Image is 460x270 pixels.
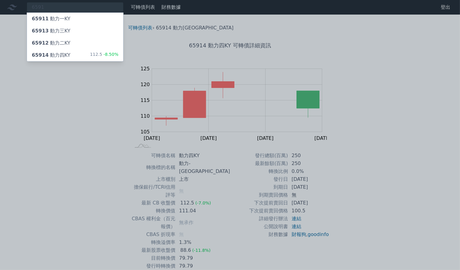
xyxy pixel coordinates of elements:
[32,27,70,35] div: 動力三KY
[27,25,123,37] a: 65913動力三KY
[32,52,70,59] div: 動力四KY
[90,52,118,59] div: 112.5
[32,16,49,22] span: 65911
[27,37,123,49] a: 65912動力二KY
[102,52,118,57] span: -8.50%
[32,52,49,58] span: 65914
[27,13,123,25] a: 65911動力一KY
[32,40,49,46] span: 65912
[32,28,49,34] span: 65913
[32,39,70,47] div: 動力二KY
[27,49,123,61] a: 65914動力四KY 112.5-8.50%
[32,15,70,22] div: 動力一KY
